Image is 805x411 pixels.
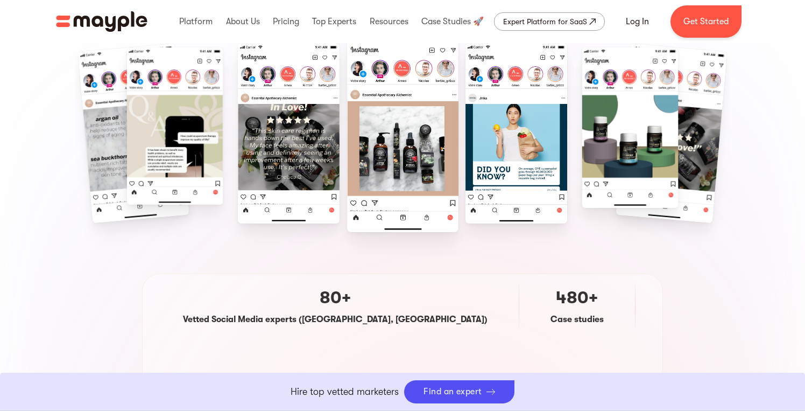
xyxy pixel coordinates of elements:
div: About Us [223,4,263,39]
p: 80+ [320,287,351,309]
div: 2 / 11 [241,47,337,219]
div: Find an expert [423,387,482,397]
p: Vetted Social Media experts ([GEOGRAPHIC_DATA], [GEOGRAPHIC_DATA]) [183,313,488,326]
p: 480+ [556,287,598,309]
div: Pricing [270,4,302,39]
a: Get Started [670,5,742,38]
div: Resources [367,4,411,39]
a: home [56,11,147,32]
p: 900% [379,370,426,392]
iframe: Chat Widget [751,359,805,411]
img: Mayple logo [56,11,147,32]
a: Expert Platform for SaaS [494,12,605,31]
p: Hire top vetted marketers [291,385,399,399]
div: 11 / 11 [13,47,110,219]
a: Log In [613,9,662,34]
div: Top Experts [309,4,359,39]
div: 1 / 11 [126,47,223,205]
div: 4 / 11 [468,47,565,219]
div: 6 / 11 [696,47,793,219]
div: 3 / 11 [354,47,451,219]
div: 5 / 11 [582,47,679,208]
div: Platform [176,4,215,39]
p: Case studies [550,313,604,326]
div: Expert Platform for SaaS [503,15,587,28]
